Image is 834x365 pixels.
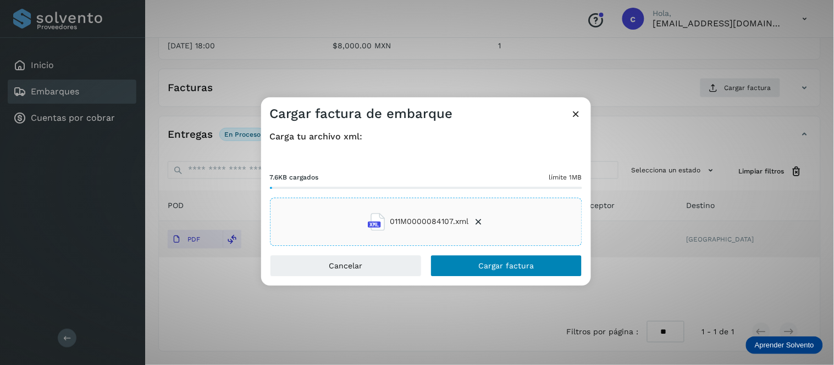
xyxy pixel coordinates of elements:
span: límite 1MB [549,172,582,182]
h4: Carga tu archivo xml: [270,131,582,142]
p: Aprender Solvento [755,341,814,350]
div: Aprender Solvento [746,336,823,354]
button: Cancelar [270,255,422,277]
span: Cargar factura [478,262,534,269]
span: 011M0000084107.xml [390,216,468,228]
span: Cancelar [329,262,362,269]
button: Cargar factura [430,255,582,277]
h3: Cargar factura de embarque [270,106,453,122]
span: 7.6KB cargados [270,172,319,182]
